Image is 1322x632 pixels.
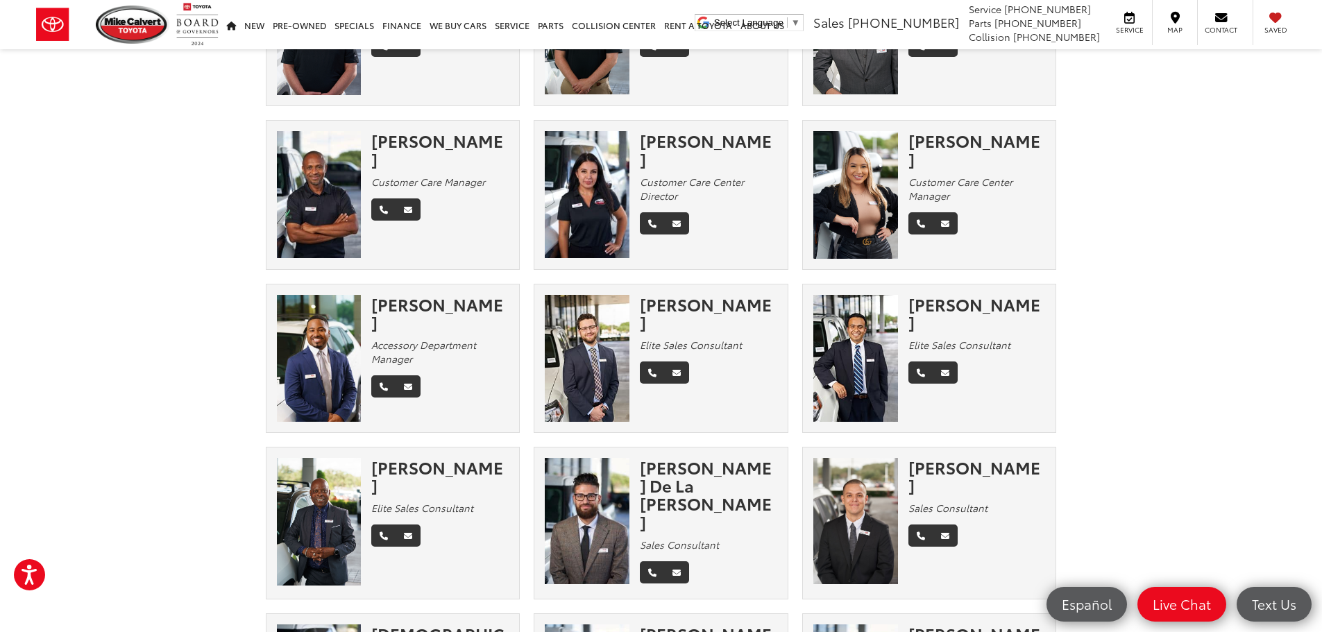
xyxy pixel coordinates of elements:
em: Elite Sales Consultant [371,501,473,515]
em: Sales Consultant [640,538,719,552]
em: Customer Care Manager [371,175,485,189]
div: [PERSON_NAME] [371,458,509,495]
a: Email [933,212,958,234]
span: [PHONE_NUMBER] [848,13,959,31]
span: Text Us [1245,595,1303,613]
div: [PERSON_NAME] [908,458,1046,495]
img: Prince Adrian [277,458,362,586]
a: Email [664,361,689,384]
a: Email [664,561,689,583]
em: Elite Sales Consultant [640,338,742,352]
em: Sales Consultant [908,501,988,515]
img: Lucas Balest [545,295,629,422]
img: Kadjaliou Barry [277,131,362,258]
a: Email [396,375,421,398]
a: Español [1046,587,1127,622]
a: Phone [640,561,665,583]
img: Ryan De La Rosa [545,458,629,585]
span: Sales [813,13,845,31]
a: Phone [371,375,396,398]
em: Customer Care Center Manager [908,175,1012,203]
img: Luis Gonzalez [813,458,898,585]
a: Phone [371,524,396,547]
em: Elite Sales Consultant [908,338,1010,352]
span: ▼ [791,17,800,28]
span: Español [1055,595,1119,613]
a: Text Us [1237,587,1312,622]
a: Phone [908,524,933,547]
a: Email [933,361,958,384]
a: Email [396,524,421,547]
a: Email [933,524,958,547]
a: Phone [908,361,933,384]
a: Email [396,198,421,221]
span: [PHONE_NUMBER] [1004,2,1091,16]
div: [PERSON_NAME] [371,131,509,168]
span: Live Chat [1146,595,1218,613]
span: Service [969,2,1001,16]
span: Collision [969,30,1010,44]
div: [PERSON_NAME] De La [PERSON_NAME] [640,458,777,531]
img: Mike Calvert Toyota [96,6,169,44]
div: [PERSON_NAME] [908,295,1046,332]
em: Accessory Department Manager [371,338,476,366]
span: Map [1160,25,1190,35]
img: Marcy Hernandez [545,131,629,258]
div: [PERSON_NAME] [640,131,777,168]
em: Customer Care Center Director [640,175,744,203]
span: Service [1114,25,1145,35]
a: Live Chat [1137,587,1226,622]
div: [PERSON_NAME] [371,295,509,332]
span: Parts [969,16,992,30]
a: Phone [640,212,665,234]
img: Divonte Wilkins [277,295,362,422]
a: Phone [371,198,396,221]
a: Phone [640,361,665,384]
img: Rebecca Vega [813,131,898,258]
img: Victor Mathew [813,295,898,422]
a: Email [664,212,689,234]
div: [PERSON_NAME] [640,295,777,332]
span: Saved [1260,25,1291,35]
span: [PHONE_NUMBER] [1013,30,1100,44]
div: [PERSON_NAME] [908,131,1046,168]
span: Contact [1205,25,1237,35]
span: [PHONE_NUMBER] [994,16,1081,30]
a: Phone [908,212,933,234]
